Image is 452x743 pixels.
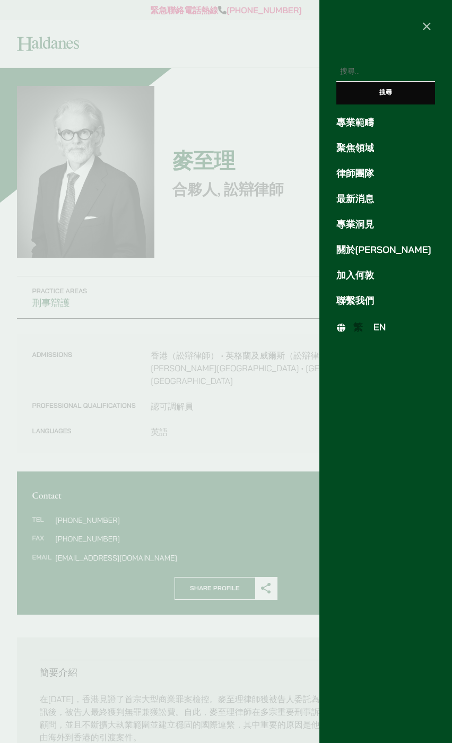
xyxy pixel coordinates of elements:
[368,320,392,335] a: EN
[336,294,435,308] a: 聯繫我們
[348,320,368,335] a: 繁
[336,141,435,155] a: 聚焦領域
[336,167,435,181] a: 律師團隊
[336,243,435,257] a: 關於[PERSON_NAME]
[336,268,435,283] a: 加入何敦
[336,192,435,206] a: 最新消息
[422,16,432,35] span: ×
[336,217,435,232] a: 專業洞見
[373,321,386,333] span: EN
[336,116,435,130] a: 專業範疇
[336,82,435,104] input: 搜尋
[353,321,363,333] span: 繁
